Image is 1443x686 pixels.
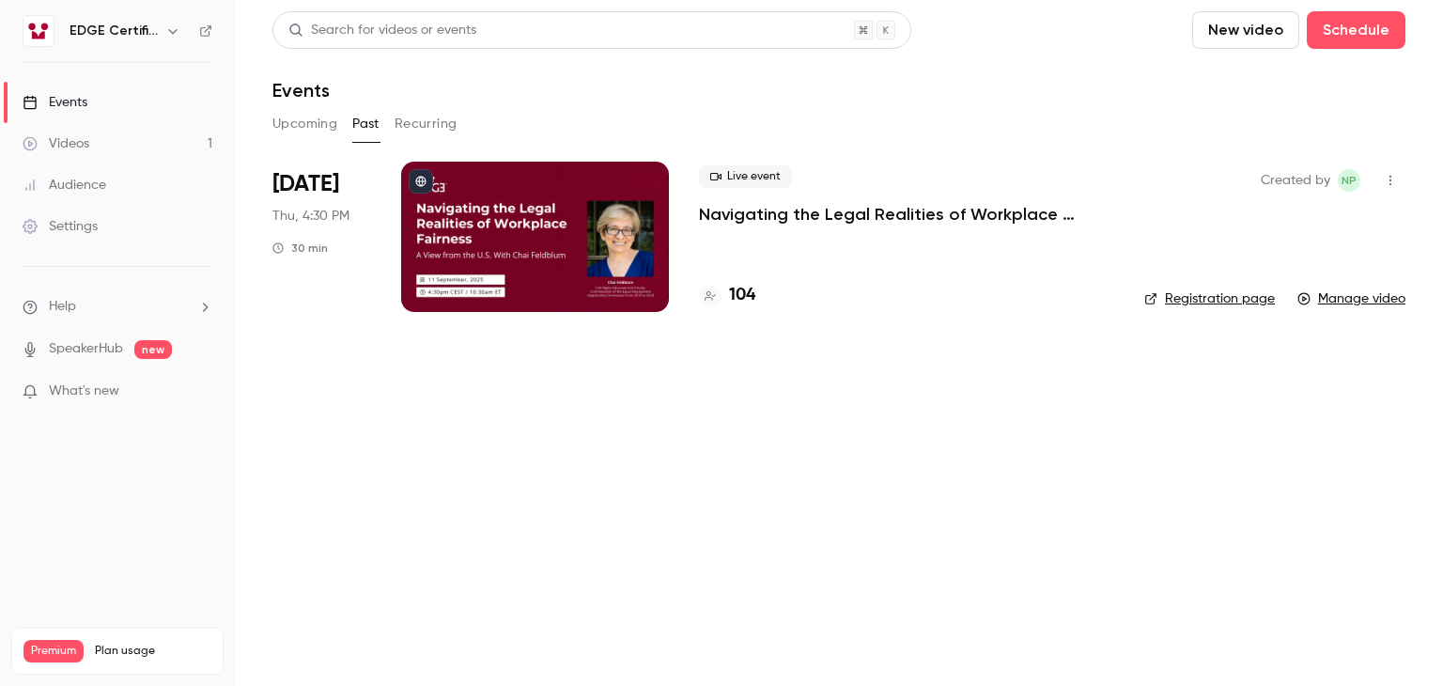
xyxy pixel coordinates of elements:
[288,21,476,40] div: Search for videos or events
[23,297,212,317] li: help-dropdown-opener
[729,283,755,308] h4: 104
[272,207,349,226] span: Thu, 4:30 PM
[1342,169,1357,192] span: NP
[1144,289,1275,308] a: Registration page
[23,176,106,195] div: Audience
[699,165,792,188] span: Live event
[272,79,330,101] h1: Events
[134,340,172,359] span: new
[23,93,87,112] div: Events
[1338,169,1360,192] span: Nina Pearson
[49,297,76,317] span: Help
[190,383,212,400] iframe: Noticeable Trigger
[49,382,119,401] span: What's new
[1192,11,1299,49] button: New video
[23,640,84,663] span: Premium
[352,109,380,139] button: Past
[23,134,89,153] div: Videos
[95,644,211,659] span: Plan usage
[1261,169,1330,192] span: Created by
[272,169,339,199] span: [DATE]
[699,283,755,308] a: 104
[699,203,1114,226] a: Navigating the Legal Realities of Workplace Fairness, a View from the U.S. With [PERSON_NAME]
[49,339,123,359] a: SpeakerHub
[1307,11,1405,49] button: Schedule
[272,241,328,256] div: 30 min
[1297,289,1405,308] a: Manage video
[23,16,54,46] img: EDGE Certification
[272,162,371,312] div: Sep 11 Thu, 4:30 PM (Europe/Zurich)
[395,109,458,139] button: Recurring
[23,217,98,236] div: Settings
[70,22,158,40] h6: EDGE Certification
[272,109,337,139] button: Upcoming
